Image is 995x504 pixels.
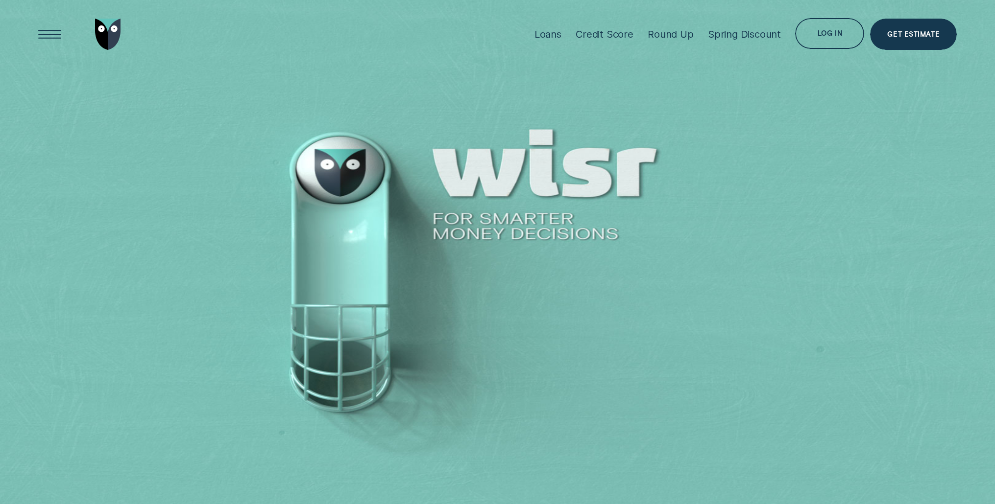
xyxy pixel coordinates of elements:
[576,28,633,40] div: Credit Score
[34,19,65,49] button: Open Menu
[648,28,693,40] div: Round Up
[534,28,561,40] div: Loans
[870,19,957,49] a: Get Estimate
[95,19,121,49] img: Wisr
[795,18,864,49] button: Log in
[708,28,781,40] div: Spring Discount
